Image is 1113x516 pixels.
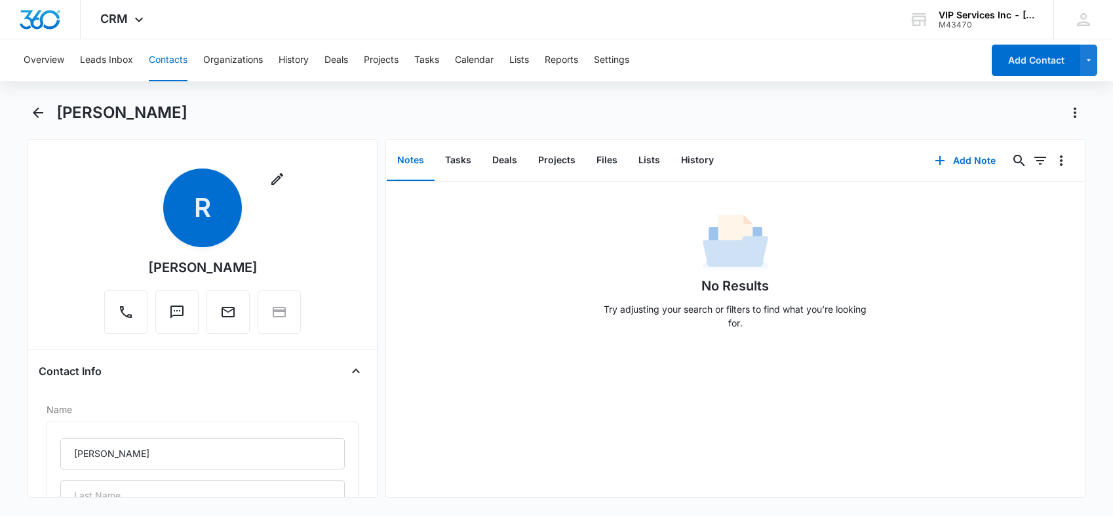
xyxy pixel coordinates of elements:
[598,302,873,330] p: Try adjusting your search or filters to find what you’re looking for.
[1051,150,1072,171] button: Overflow Menu
[455,39,494,81] button: Calendar
[80,39,133,81] button: Leads Inbox
[149,39,187,81] button: Contacts
[414,39,439,81] button: Tasks
[203,39,263,81] button: Organizations
[28,102,48,123] button: Back
[1064,102,1085,123] button: Actions
[104,311,147,322] a: Call
[324,39,348,81] button: Deals
[435,140,482,181] button: Tasks
[47,403,359,416] label: Name
[628,140,671,181] button: Lists
[60,438,345,469] input: First Name
[206,311,250,322] a: Email
[701,276,769,296] h1: No Results
[703,210,768,276] img: No Data
[56,103,187,123] h1: [PERSON_NAME]
[545,39,578,81] button: Reports
[482,140,528,181] button: Deals
[1030,150,1051,171] button: Filters
[104,290,147,334] button: Call
[671,140,724,181] button: History
[939,20,1034,30] div: account id
[992,45,1080,76] button: Add Contact
[163,169,242,247] span: R
[509,39,529,81] button: Lists
[60,480,345,511] input: Last Name
[387,140,435,181] button: Notes
[39,363,102,379] h4: Contact Info
[206,290,250,334] button: Email
[594,39,629,81] button: Settings
[586,140,628,181] button: Files
[24,39,64,81] button: Overview
[148,258,258,277] div: [PERSON_NAME]
[100,12,128,26] span: CRM
[939,10,1034,20] div: account name
[922,145,1009,176] button: Add Note
[155,311,199,322] a: Text
[528,140,586,181] button: Projects
[1009,150,1030,171] button: Search...
[364,39,399,81] button: Projects
[155,290,199,334] button: Text
[345,361,366,382] button: Close
[279,39,309,81] button: History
